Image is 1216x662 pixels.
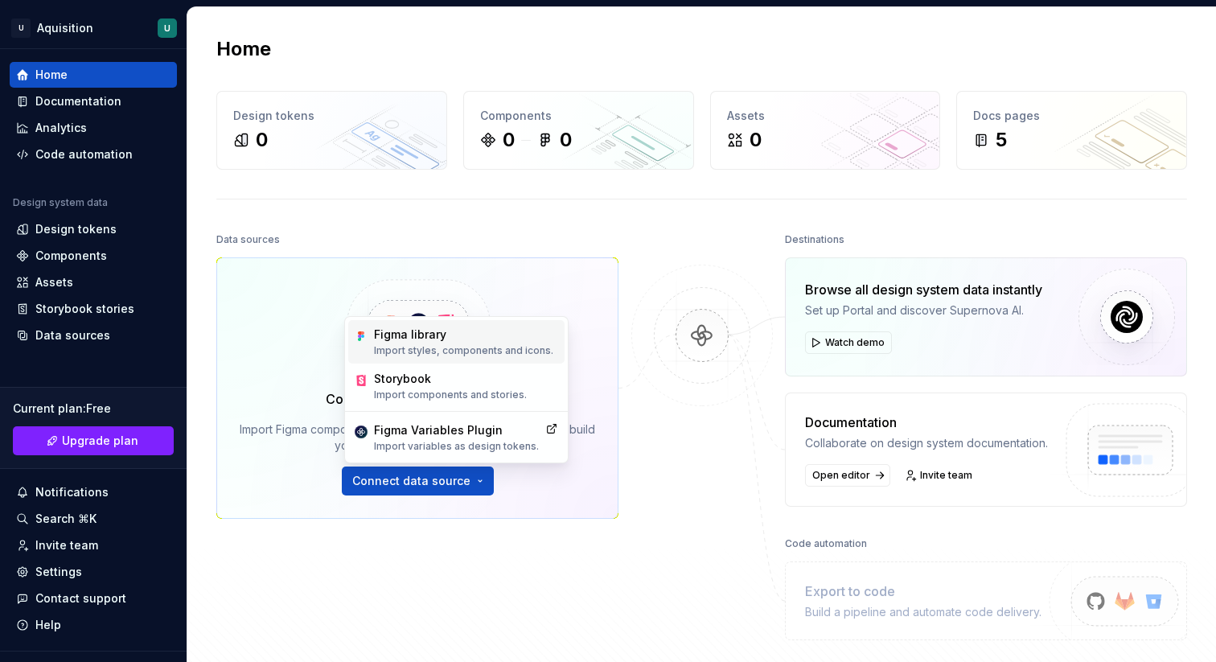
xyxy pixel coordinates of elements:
[825,336,885,349] span: Watch demo
[13,196,108,209] div: Design system data
[973,108,1170,124] div: Docs pages
[10,115,177,141] a: Analytics
[374,422,539,438] div: Figma Variables Plugin
[10,532,177,558] a: Invite team
[10,559,177,585] a: Settings
[62,433,138,449] span: Upgrade plan
[374,327,553,343] div: Figma library
[900,464,980,487] a: Invite team
[10,296,177,322] a: Storybook stories
[463,91,694,170] a: Components00
[13,401,174,417] div: Current plan : Free
[805,604,1041,620] div: Build a pipeline and automate code delivery.
[35,301,134,317] div: Storybook stories
[785,532,867,555] div: Code automation
[805,302,1042,319] div: Set up Portal and discover Supernova AI.
[35,590,126,606] div: Contact support
[10,243,177,269] a: Components
[10,612,177,638] button: Help
[35,93,121,109] div: Documentation
[11,19,31,38] div: U
[35,274,73,290] div: Assets
[10,216,177,242] a: Design tokens
[35,564,82,580] div: Settings
[10,586,177,611] button: Contact support
[10,88,177,114] a: Documentation
[352,473,470,489] span: Connect data source
[35,221,117,237] div: Design tokens
[750,127,762,153] div: 0
[326,389,510,409] div: Connect Figma and Storybook
[10,269,177,295] a: Assets
[956,91,1187,170] a: Docs pages5
[374,440,539,453] p: Import variables as design tokens.
[13,426,174,455] a: Upgrade plan
[805,435,1048,451] div: Collaborate on design system documentation.
[35,617,61,633] div: Help
[560,127,572,153] div: 0
[256,127,268,153] div: 0
[805,582,1041,601] div: Export to code
[812,469,870,482] span: Open editor
[785,228,844,251] div: Destinations
[3,10,183,45] button: UAquisitionU
[10,323,177,348] a: Data sources
[10,506,177,532] button: Search ⌘K
[37,20,93,36] div: Aquisition
[805,464,890,487] a: Open editor
[996,127,1007,153] div: 5
[710,91,941,170] a: Assets0
[216,36,271,62] h2: Home
[35,537,98,553] div: Invite team
[233,108,430,124] div: Design tokens
[216,91,447,170] a: Design tokens0
[216,228,280,251] div: Data sources
[805,280,1042,299] div: Browse all design system data instantly
[374,371,527,387] div: Storybook
[240,421,595,454] div: Import Figma components, variables and Storybook stories to build your docs and run automations.
[480,108,677,124] div: Components
[10,142,177,167] a: Code automation
[10,62,177,88] a: Home
[35,146,133,162] div: Code automation
[727,108,924,124] div: Assets
[805,413,1048,432] div: Documentation
[374,389,527,401] p: Import components and stories.
[35,248,107,264] div: Components
[920,469,972,482] span: Invite team
[35,67,68,83] div: Home
[805,331,892,354] button: Watch demo
[35,120,87,136] div: Analytics
[503,127,515,153] div: 0
[342,467,494,495] button: Connect data source
[164,22,170,35] div: U
[35,511,97,527] div: Search ⌘K
[374,344,553,357] p: Import styles, components and icons.
[35,484,109,500] div: Notifications
[10,479,177,505] button: Notifications
[35,327,110,343] div: Data sources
